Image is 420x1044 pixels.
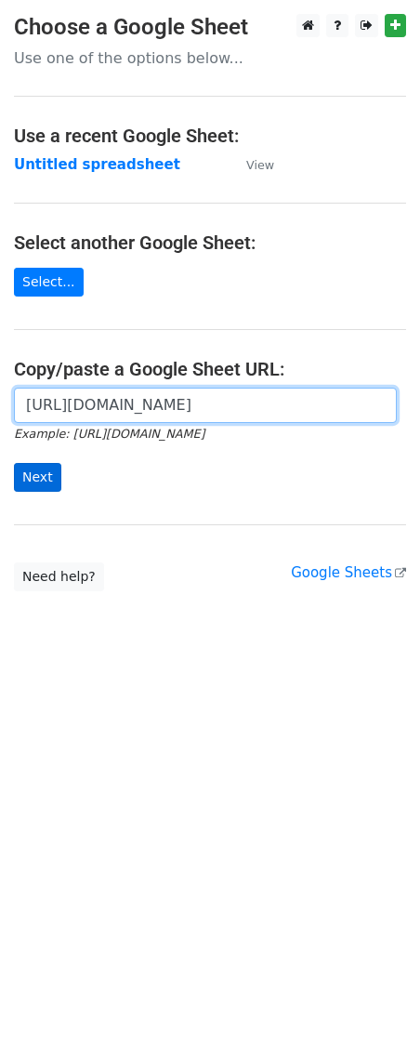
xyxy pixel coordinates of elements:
h4: Copy/paste a Google Sheet URL: [14,358,406,380]
a: View [228,156,274,173]
small: Example: [URL][DOMAIN_NAME] [14,427,204,441]
a: Need help? [14,562,104,591]
a: Google Sheets [291,564,406,581]
input: Paste your Google Sheet URL here [14,388,397,423]
a: Untitled spreadsheet [14,156,180,173]
h4: Use a recent Google Sheet: [14,125,406,147]
p: Use one of the options below... [14,48,406,68]
small: View [246,158,274,172]
input: Next [14,463,61,492]
a: Select... [14,268,84,297]
h3: Choose a Google Sheet [14,14,406,41]
h4: Select another Google Sheet: [14,231,406,254]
